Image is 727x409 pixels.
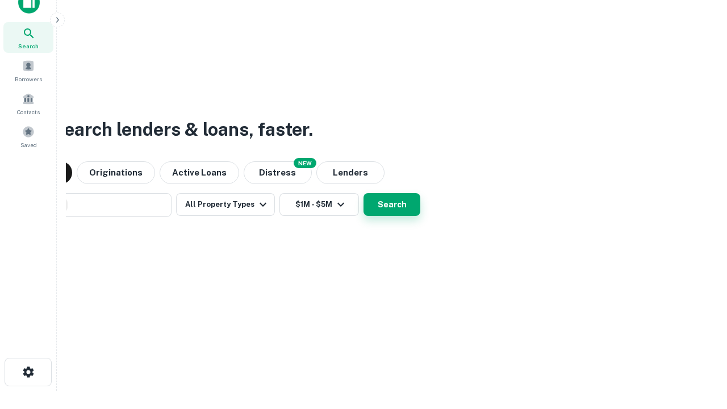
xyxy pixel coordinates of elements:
a: Borrowers [3,55,53,86]
span: Contacts [17,107,40,116]
button: All Property Types [176,193,275,216]
iframe: Chat Widget [670,318,727,373]
button: Active Loans [160,161,239,184]
span: Saved [20,140,37,149]
h3: Search lenders & loans, faster. [52,116,313,143]
a: Search [3,22,53,53]
button: Originations [77,161,155,184]
button: $1M - $5M [279,193,359,216]
span: Borrowers [15,74,42,84]
a: Saved [3,121,53,152]
button: Lenders [316,161,385,184]
span: Search [18,41,39,51]
div: NEW [294,158,316,168]
button: Search [363,193,420,216]
a: Contacts [3,88,53,119]
button: Search distressed loans with lien and other non-mortgage details. [244,161,312,184]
